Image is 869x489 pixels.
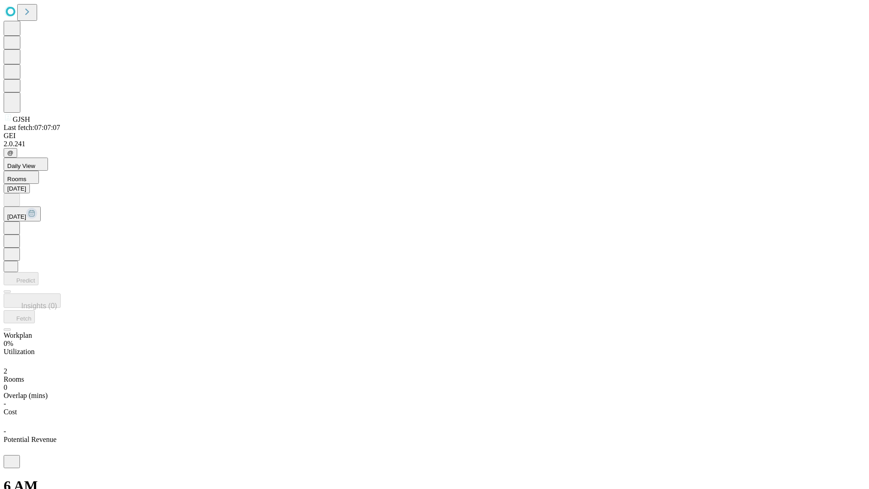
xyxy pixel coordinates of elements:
button: Daily View [4,158,48,171]
button: Insights (0) [4,293,61,308]
button: Rooms [4,171,39,184]
span: [DATE] [7,213,26,220]
span: Potential Revenue [4,436,57,443]
span: @ [7,149,14,156]
span: GJSH [13,115,30,123]
span: 2 [4,367,7,375]
span: Rooms [4,375,24,383]
span: 0 [4,384,7,391]
button: [DATE] [4,184,30,193]
span: Utilization [4,348,34,355]
div: GEI [4,132,865,140]
button: [DATE] [4,206,41,221]
span: Rooms [7,176,26,182]
span: Workplan [4,331,32,339]
span: Overlap (mins) [4,392,48,399]
button: @ [4,148,17,158]
button: Predict [4,272,38,285]
span: Last fetch: 07:07:07 [4,124,60,131]
span: - [4,427,6,435]
span: Cost [4,408,17,416]
span: - [4,400,6,407]
button: Fetch [4,310,35,323]
div: 2.0.241 [4,140,865,148]
span: Insights (0) [21,302,57,310]
span: 0% [4,340,13,347]
span: Daily View [7,163,35,169]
